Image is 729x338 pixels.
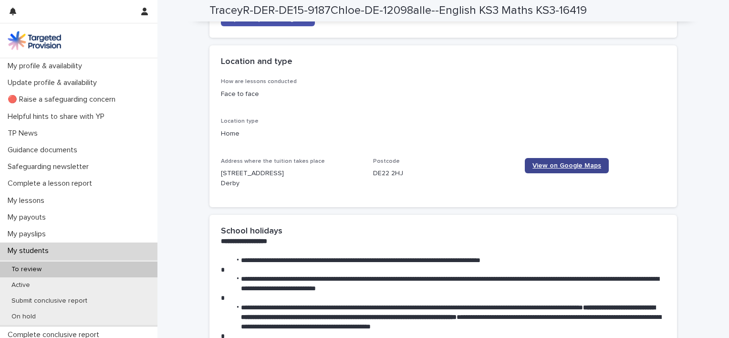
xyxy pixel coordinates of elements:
p: On hold [4,313,43,321]
p: Update profile & availability [4,78,104,87]
span: Location type [221,118,259,124]
img: M5nRWzHhSzIhMunXDL62 [8,31,61,50]
p: My students [4,246,56,255]
p: My lessons [4,196,52,205]
h2: School holidays [221,226,282,237]
p: Guidance documents [4,146,85,155]
p: Helpful hints to share with YP [4,112,112,121]
p: My profile & availability [4,62,90,71]
p: My payslips [4,230,53,239]
p: Complete a lesson report [4,179,100,188]
span: Address where the tuition takes place [221,158,325,164]
p: My payouts [4,213,53,222]
p: Active [4,281,38,289]
p: Safeguarding newsletter [4,162,96,171]
h2: Location and type [221,57,292,67]
p: Home [221,129,666,139]
p: DE22 2HJ [373,169,514,179]
p: Submit conclusive report [4,297,95,305]
a: View on Google Maps [525,158,609,173]
p: Face to face [221,89,362,99]
h2: TraceyR-DER-DE15-9187Chloe-DE-12098alle--English KS3 Maths KS3-16419 [209,4,587,18]
span: Postcode [373,158,400,164]
p: 🔴 Raise a safeguarding concern [4,95,123,104]
span: How are lessons conducted [221,79,297,84]
p: [STREET_ADDRESS] Derby [221,169,362,189]
p: To review [4,265,49,274]
span: View on Google Maps [532,162,601,169]
p: TP News [4,129,45,138]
